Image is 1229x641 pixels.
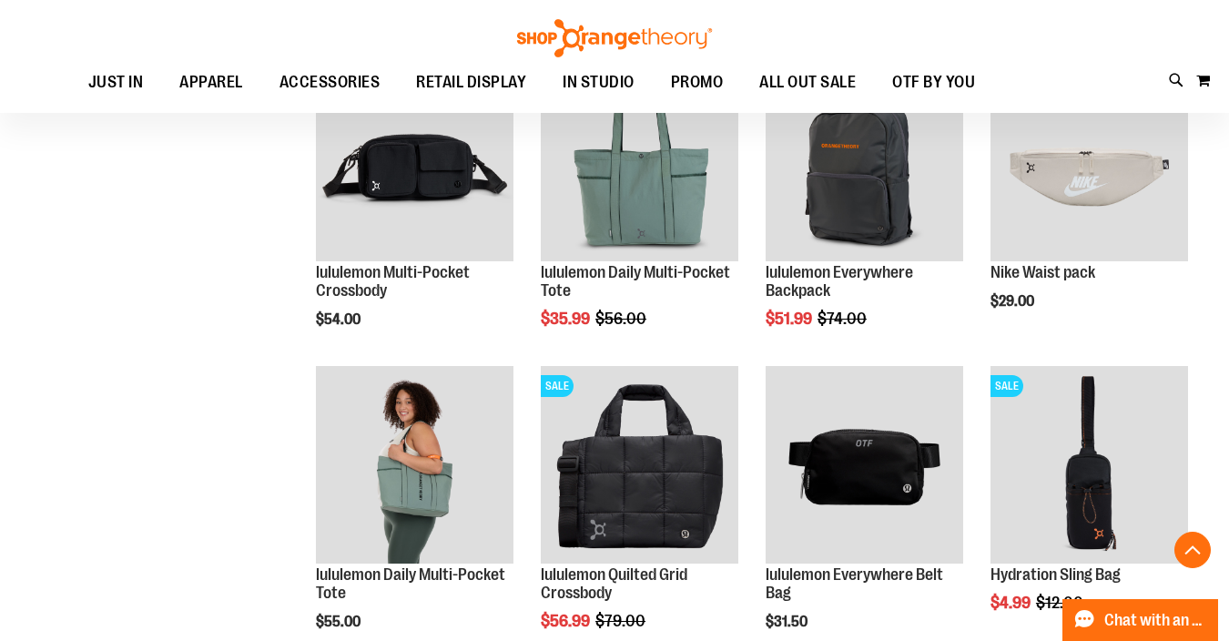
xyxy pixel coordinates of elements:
img: lululemon Everywhere Belt Bag [766,366,963,564]
span: ACCESSORIES [279,62,381,103]
a: lululemon Daily Multi-Pocket Tote [541,263,730,300]
span: $79.00 [595,612,648,630]
span: $29.00 [990,293,1037,310]
div: product [757,55,972,374]
img: Main view of 2024 Convention Nike Waistpack [990,64,1188,261]
span: $56.99 [541,612,593,630]
span: $31.50 [766,614,810,630]
a: lululemon Multi-Pocket Crossbody [316,64,513,264]
a: Nike Waist pack [990,263,1095,281]
a: lululemon Multi-Pocket Crossbody [316,263,470,300]
span: PROMO [671,62,724,103]
div: product [981,55,1197,356]
button: Chat with an Expert [1062,599,1219,641]
span: OTF BY YOU [892,62,975,103]
span: $56.00 [595,310,649,328]
img: Product image for Hydration Sling Bag [990,366,1188,564]
span: $54.00 [316,311,363,328]
button: Back To Top [1174,532,1211,568]
a: lululemon Everywhere Belt Bag [766,565,943,602]
img: Main view of 2024 Convention lululemon Daily Multi-Pocket Tote [316,366,513,564]
a: Main view of 2024 Convention Nike Waistpack [990,64,1188,264]
a: lululemon Quilted Grid Crossbody [541,565,687,602]
span: $51.99 [766,310,815,328]
img: lululemon Everywhere Backpack [766,64,963,261]
span: $12.00 [1036,594,1086,612]
img: Shop Orangetheory [514,19,715,57]
span: $55.00 [316,614,363,630]
span: JUST IN [88,62,144,103]
a: lululemon Everywhere Belt Bag [766,366,963,566]
a: lululemon Quilted Grid CrossbodySALE [541,366,738,566]
span: IN STUDIO [563,62,635,103]
a: lululemon Everywhere BackpackSALE [766,64,963,264]
span: $35.99 [541,310,593,328]
img: lululemon Daily Multi-Pocket Tote [541,64,738,261]
span: Chat with an Expert [1104,612,1207,629]
a: lululemon Everywhere Backpack [766,263,913,300]
span: RETAIL DISPLAY [416,62,526,103]
span: $74.00 [818,310,869,328]
a: Hydration Sling Bag [990,565,1121,584]
a: lululemon Daily Multi-Pocket ToteSALE [541,64,738,264]
img: lululemon Multi-Pocket Crossbody [316,64,513,261]
span: SALE [990,375,1023,397]
img: lululemon Quilted Grid Crossbody [541,366,738,564]
div: product [532,55,747,374]
span: $4.99 [990,594,1033,612]
a: Product image for Hydration Sling BagSALE [990,366,1188,566]
div: product [307,55,523,374]
span: SALE [541,375,574,397]
span: APPAREL [179,62,243,103]
a: lululemon Daily Multi-Pocket Tote [316,565,505,602]
a: Main view of 2024 Convention lululemon Daily Multi-Pocket Tote [316,366,513,566]
span: ALL OUT SALE [759,62,856,103]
